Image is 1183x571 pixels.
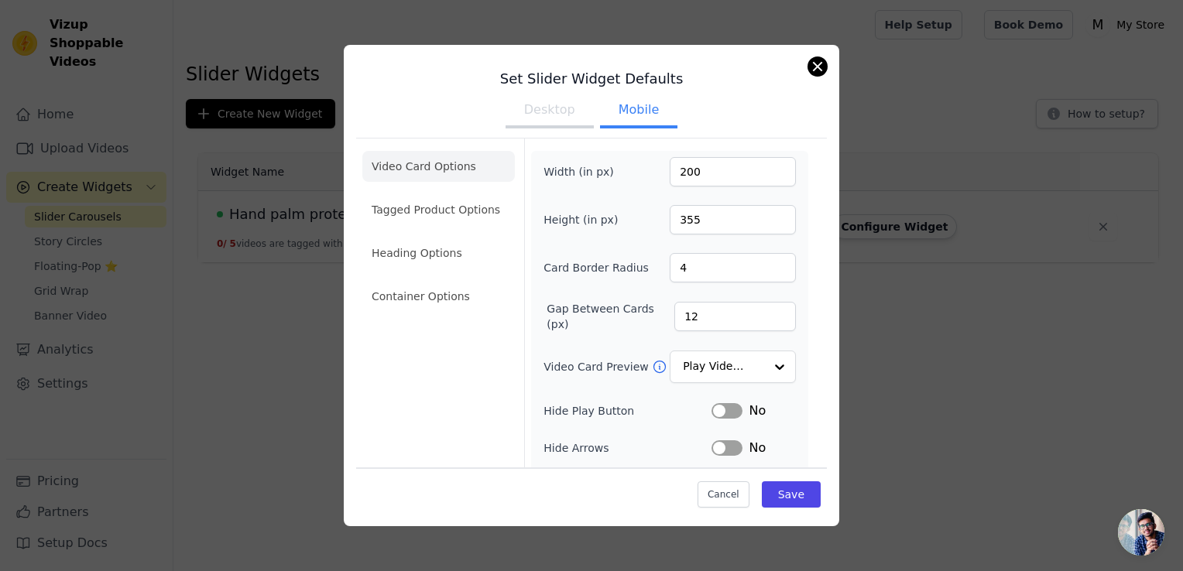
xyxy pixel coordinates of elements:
[1118,509,1164,556] div: Open chat
[543,260,649,275] label: Card Border Radius
[506,94,594,128] button: Desktop
[762,481,821,508] button: Save
[362,281,515,312] li: Container Options
[362,238,515,268] li: Heading Options
[543,440,712,456] label: Hide Arrows
[808,57,827,76] button: Close modal
[543,212,628,227] label: Height (in px)
[749,402,766,420] span: No
[543,164,628,180] label: Width (in px)
[749,439,766,457] span: No
[543,359,651,374] label: Video Card Preview
[698,481,749,508] button: Cancel
[356,70,827,88] h3: Set Slider Widget Defaults
[547,301,674,332] label: Gap Between Cards (px)
[362,151,515,182] li: Video Card Options
[362,194,515,225] li: Tagged Product Options
[600,94,677,128] button: Mobile
[543,403,712,419] label: Hide Play Button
